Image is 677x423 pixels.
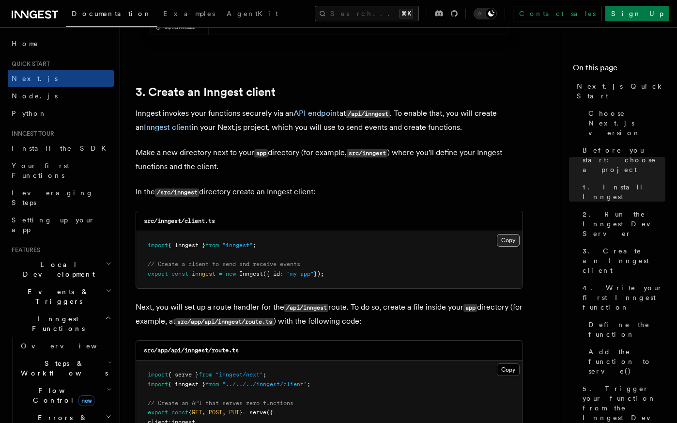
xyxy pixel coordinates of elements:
kbd: ⌘K [400,9,413,18]
span: Events & Triggers [8,287,106,306]
span: }); [314,270,324,277]
span: "inngest/next" [215,371,263,378]
button: Steps & Workflows [17,355,114,382]
a: Home [8,35,114,52]
span: const [171,270,188,277]
a: Examples [157,3,221,26]
button: Copy [497,363,520,376]
span: { [188,409,192,416]
span: Inngest tour [8,130,54,138]
p: Inngest invokes your functions securely via an at . To enable that, you will create an in your Ne... [136,107,523,134]
a: 1. Install Inngest [579,178,665,205]
code: app [254,149,268,157]
p: In the directory create an Inngest client: [136,185,523,199]
span: Home [12,39,39,48]
span: from [205,242,219,249]
span: Flow Control [17,386,107,405]
a: Define the function [585,316,665,343]
span: ; [307,381,310,388]
a: AgentKit [221,3,284,26]
a: 3. Create an Inngest client [579,242,665,279]
span: 4. Write your first Inngest function [583,283,665,312]
span: Quick start [8,60,50,68]
a: Overview [17,337,114,355]
a: Node.js [8,87,114,105]
a: Python [8,105,114,122]
span: POST [209,409,222,416]
span: } [239,409,243,416]
span: Next.js Quick Start [577,81,665,101]
a: Documentation [66,3,157,27]
span: inngest [192,270,215,277]
button: Copy [497,234,520,247]
h4: On this page [573,62,665,78]
a: 2. Run the Inngest Dev Server [579,205,665,242]
span: = [219,270,222,277]
button: Events & Triggers [8,283,114,310]
span: 1. Install Inngest [583,182,665,202]
span: { inngest } [168,381,205,388]
a: 3. Create an Inngest client [136,85,276,99]
span: // Create a client to send and receive events [148,261,300,267]
span: from [199,371,212,378]
span: Features [8,246,40,254]
span: import [148,371,168,378]
span: "../../../inngest/client" [222,381,307,388]
span: Local Development [8,260,106,279]
span: ({ id [263,270,280,277]
span: Add the function to serve() [588,347,665,376]
span: Choose Next.js version [588,109,665,138]
span: Leveraging Steps [12,189,93,206]
span: new [78,395,94,406]
code: src/app/api/inngest/route.ts [175,318,274,326]
a: Before you start: choose a project [579,141,665,178]
span: export [148,270,168,277]
span: Node.js [12,92,58,100]
span: import [148,242,168,249]
a: Your first Functions [8,157,114,184]
span: ; [253,242,256,249]
span: Overview [21,342,121,350]
code: src/inngest [347,149,387,157]
span: from [205,381,219,388]
span: 2. Run the Inngest Dev Server [583,209,665,238]
span: , [202,409,205,416]
button: Search...⌘K [315,6,419,21]
span: Install the SDK [12,144,112,152]
a: Next.js [8,70,114,87]
span: Inngest [239,270,263,277]
p: Next, you will set up a route handler for the route. To do so, create a file inside your director... [136,300,523,329]
span: ; [263,371,266,378]
span: ({ [266,409,273,416]
span: : [280,270,283,277]
a: Choose Next.js version [585,105,665,141]
span: Documentation [72,10,152,17]
span: "my-app" [287,270,314,277]
span: PUT [229,409,239,416]
button: Flow Controlnew [17,382,114,409]
span: GET [192,409,202,416]
span: // Create an API that serves zero functions [148,400,293,407]
a: Install the SDK [8,140,114,157]
span: Define the function [588,320,665,339]
button: Toggle dark mode [474,8,497,19]
a: Inngest client [144,123,192,132]
span: , [222,409,226,416]
code: app [463,304,477,312]
a: Sign Up [605,6,669,21]
span: 3. Create an Inngest client [583,246,665,275]
span: Next.js [12,75,58,82]
span: AgentKit [227,10,278,17]
span: = [243,409,246,416]
span: { Inngest } [168,242,205,249]
span: serve [249,409,266,416]
button: Local Development [8,256,114,283]
a: 4. Write your first Inngest function [579,279,665,316]
code: src/app/api/inngest/route.ts [144,347,239,354]
code: /src/inngest [155,188,199,197]
span: const [171,409,188,416]
span: Steps & Workflows [17,359,108,378]
span: Examples [163,10,215,17]
span: Inngest Functions [8,314,105,333]
button: Inngest Functions [8,310,114,337]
